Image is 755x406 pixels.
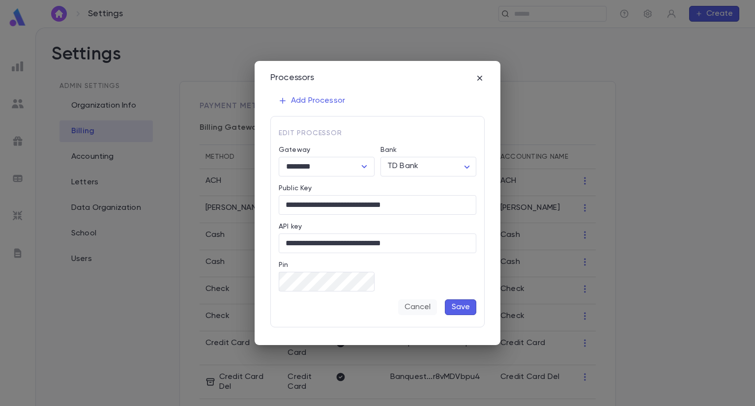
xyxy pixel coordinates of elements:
button: Save [445,299,476,315]
div: Processors [270,73,315,84]
div: TD Bank [380,157,476,176]
button: Cancel [398,299,437,315]
button: Open [357,160,371,174]
label: Gateway [279,146,310,154]
span: Edit Processor [279,130,342,137]
label: API key [279,223,302,231]
p: Add Processor [278,96,345,106]
label: Pin [279,261,288,269]
label: Bank [380,146,397,154]
span: TD Bank [387,162,418,170]
label: Public Key [279,184,312,192]
button: Add Processor [270,91,353,110]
